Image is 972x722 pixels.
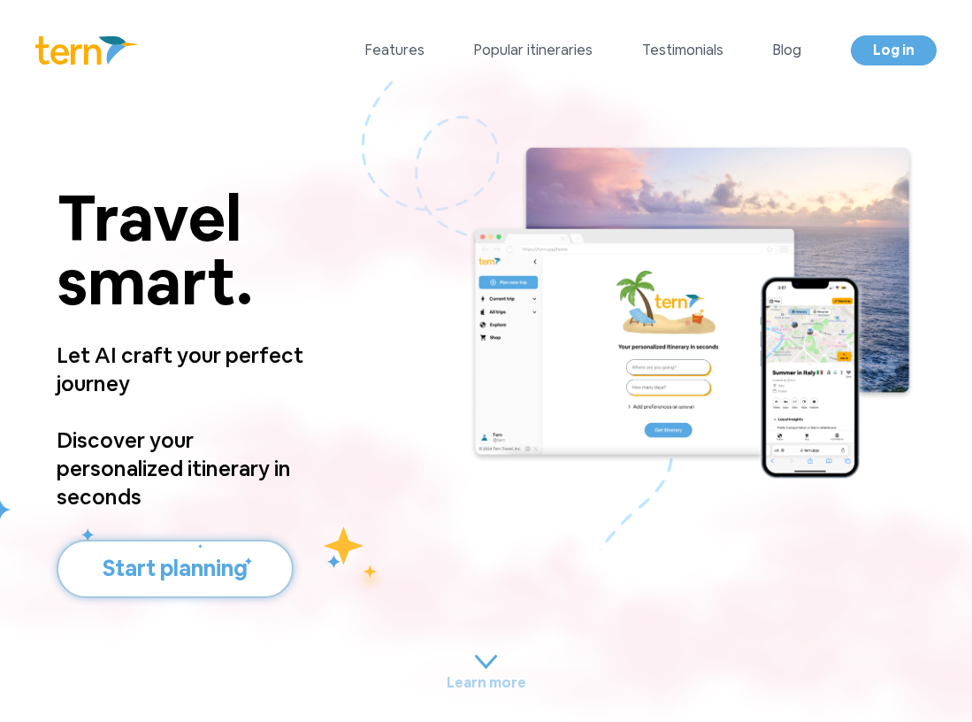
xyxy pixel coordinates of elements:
a: Popular itineraries [474,40,593,61]
span: Log in [873,41,915,59]
img: Logo [35,36,139,65]
img: carrot.9d4c0c77.svg [475,655,497,669]
a: Features [365,40,425,61]
p: Learn more [447,672,526,694]
button: Start planning [57,540,294,598]
p: Discover your personalized itinerary in seconds [57,426,314,511]
p: Travel smart. [57,186,314,313]
a: Log in [851,35,937,65]
a: Blog [773,40,801,61]
a: Testimonials [642,40,723,61]
p: Let AI craft your perfect journey [57,313,314,426]
img: main.4bdb0901.png [469,143,915,487]
img: yellow_stars.fff7e055.svg [313,523,387,596]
